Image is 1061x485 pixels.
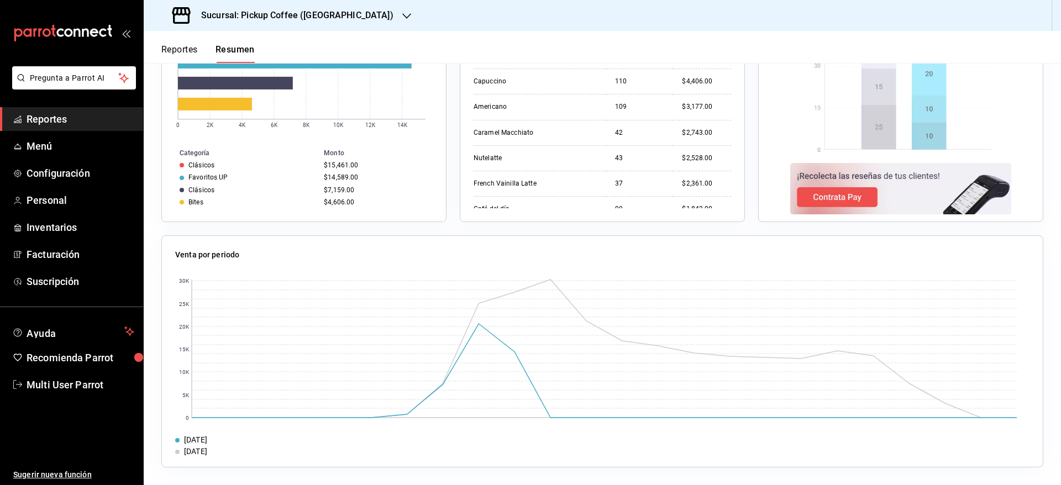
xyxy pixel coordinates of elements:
[682,204,731,214] div: $1,842.00
[175,249,239,261] p: Venta por periodo
[615,102,665,112] div: 109
[27,220,134,235] span: Inventarios
[474,179,584,188] div: French Vainilla Latte
[182,392,190,398] text: 5K
[682,77,731,86] div: $4,406.00
[682,179,731,188] div: $2,361.00
[216,44,255,63] button: Resumen
[179,346,190,352] text: 15K
[188,173,228,181] div: Favoritos UP
[474,77,584,86] div: Capuccino
[615,179,665,188] div: 37
[271,122,278,128] text: 6K
[27,247,134,262] span: Facturación
[184,434,207,446] div: [DATE]
[122,29,130,38] button: open_drawer_menu
[161,44,255,63] div: navigation tabs
[12,66,136,89] button: Pregunta a Parrot AI
[682,154,731,163] div: $2,528.00
[30,72,119,84] span: Pregunta a Parrot AI
[188,186,214,194] div: Clásicos
[319,147,446,159] th: Monto
[184,446,207,457] div: [DATE]
[615,128,665,138] div: 42
[27,377,134,392] span: Multi User Parrot
[27,325,120,338] span: Ayuda
[303,122,310,128] text: 8K
[365,122,376,128] text: 12K
[179,301,190,307] text: 25K
[27,112,134,126] span: Reportes
[239,122,246,128] text: 4K
[324,161,428,169] div: $15,461.00
[27,274,134,289] span: Suscripción
[27,166,134,181] span: Configuración
[333,122,344,128] text: 10K
[615,204,665,214] div: 99
[13,469,134,481] span: Sugerir nueva función
[324,186,428,194] div: $7,159.00
[179,278,190,284] text: 30K
[179,324,190,330] text: 20K
[324,173,428,181] div: $14,589.00
[161,44,198,63] button: Reportes
[8,80,136,92] a: Pregunta a Parrot AI
[188,161,214,169] div: Clásicos
[27,350,134,365] span: Recomienda Parrot
[192,9,393,22] h3: Sucursal: Pickup Coffee ([GEOGRAPHIC_DATA])
[324,198,428,206] div: $4,606.00
[474,204,584,214] div: Café del día
[186,415,189,421] text: 0
[162,147,319,159] th: Categoría
[397,122,408,128] text: 14K
[27,139,134,154] span: Menú
[27,193,134,208] span: Personal
[188,198,203,206] div: Bites
[179,369,190,375] text: 10K
[474,128,584,138] div: Caramel Macchiato
[615,154,665,163] div: 43
[682,128,731,138] div: $2,743.00
[682,102,731,112] div: $3,177.00
[474,154,584,163] div: Nutelatte
[474,102,584,112] div: Americano
[615,77,665,86] div: 110
[207,122,214,128] text: 2K
[176,122,180,128] text: 0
